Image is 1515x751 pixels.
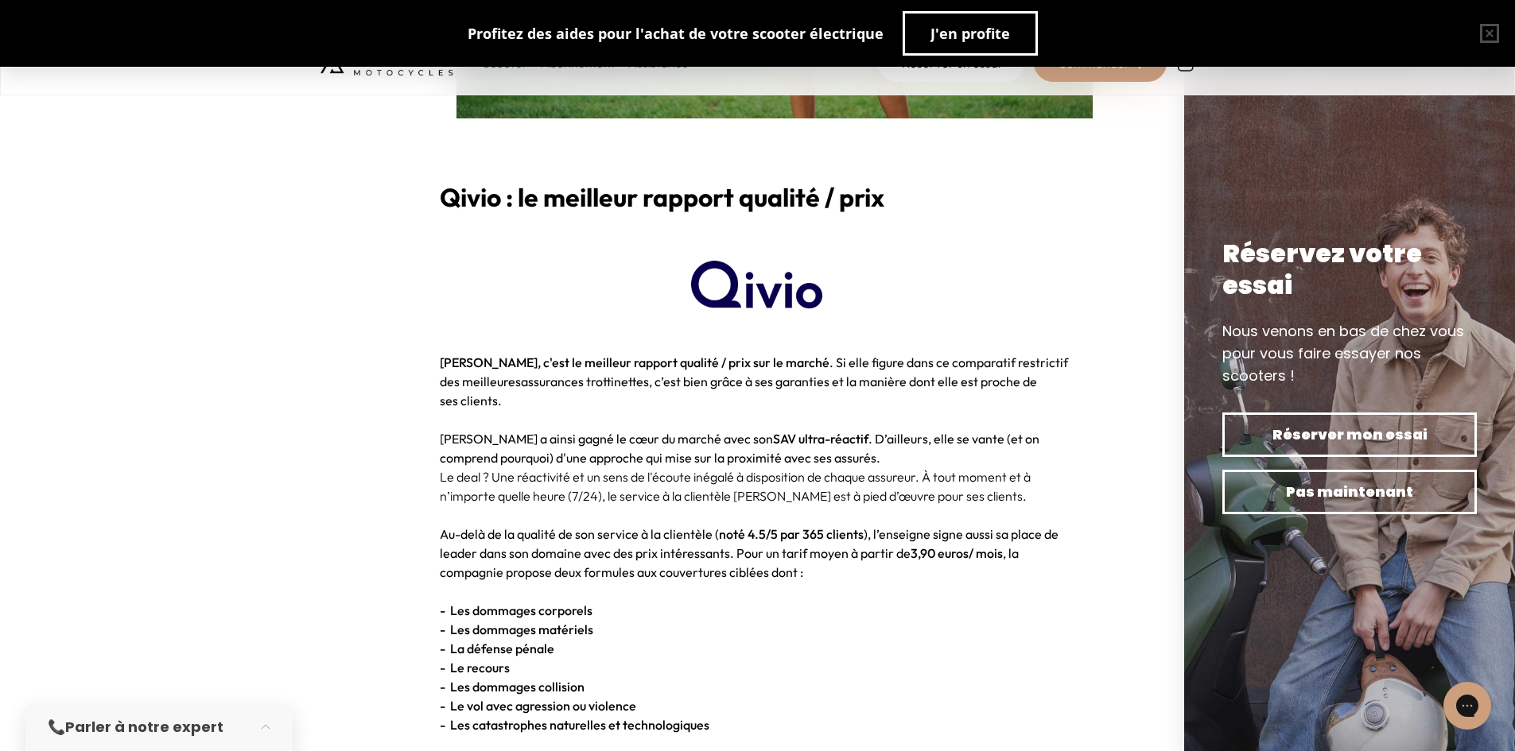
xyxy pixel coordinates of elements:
[521,374,649,389] a: assurances trottinettes
[440,717,709,733] strong: - Les catastrophes naturelles et technologiques
[719,526,864,542] strong: noté 4.5/5 par 365 clients
[440,467,1076,505] p: Le deal ? Une réactivité et un sens de l'écoute inégalé à disposition de chaque assureur. À tout ...
[440,641,554,656] strong: - La défense pénale
[440,181,884,213] b: Qivio : le meilleur rapport qualité / prix
[773,431,868,447] strong: SAV ultra-réactif
[440,354,1068,408] span: . Si elle figure dans ce comparatif restrictif des meilleures , c’est bien grâce à ses garanties ...
[1435,676,1499,735] iframe: Gorgias live chat messenger
[440,602,592,618] strong: - Les dommages corporels
[440,431,1039,466] span: [PERSON_NAME] a ainsi gagné le cœur du marché avec son . D’ailleurs, elle se vante (et on compren...
[440,698,636,714] strong: - Le vol avec agression ou violence
[440,354,829,370] strong: [PERSON_NAME], c'est le meilleur rapport qualité / prix sur le marché
[440,526,1059,580] span: Au-delà de la qualité de son service à la clientèle ( ), l’enseigne signe aussi sa place de leade...
[440,621,593,637] strong: - Les dommages matériels
[440,660,510,676] strong: - Le recours
[440,679,585,695] strong: - Les dommages collision
[911,545,1003,561] strong: 3,90 euros/ mois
